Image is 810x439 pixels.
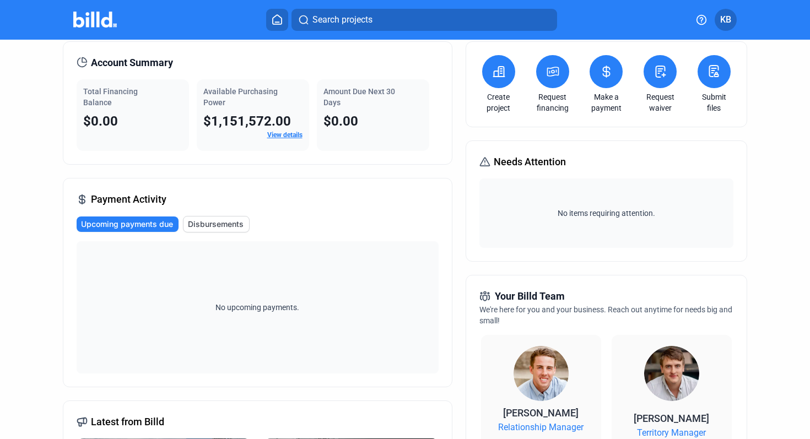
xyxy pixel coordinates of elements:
span: Total Financing Balance [83,87,138,107]
button: Disbursements [183,216,250,232]
a: Request financing [533,91,572,113]
span: Latest from Billd [91,414,164,430]
span: KB [720,13,731,26]
span: Account Summary [91,55,173,71]
span: [PERSON_NAME] [503,407,579,419]
button: Search projects [291,9,557,31]
span: Upcoming payments due [81,219,173,230]
span: Available Purchasing Power [203,87,278,107]
span: $0.00 [83,113,118,129]
a: Submit files [695,91,733,113]
span: $1,151,572.00 [203,113,291,129]
img: Territory Manager [644,346,699,401]
span: Amount Due Next 30 Days [323,87,395,107]
span: Search projects [312,13,372,26]
span: Needs Attention [494,154,566,170]
a: View details [267,131,303,139]
span: No items requiring attention. [484,208,729,219]
a: Create project [479,91,518,113]
span: [PERSON_NAME] [634,413,709,424]
span: $0.00 [323,113,358,129]
button: Upcoming payments due [77,216,179,232]
a: Make a payment [587,91,625,113]
span: Relationship Manager [498,421,584,434]
img: Relationship Manager [514,346,569,401]
span: Your Billd Team [495,289,565,304]
span: Disbursements [188,219,244,230]
a: Request waiver [641,91,679,113]
img: Billd Company Logo [73,12,117,28]
span: No upcoming payments. [208,302,306,313]
span: We're here for you and your business. Reach out anytime for needs big and small! [479,305,732,325]
button: KB [715,9,737,31]
span: Payment Activity [91,192,166,207]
